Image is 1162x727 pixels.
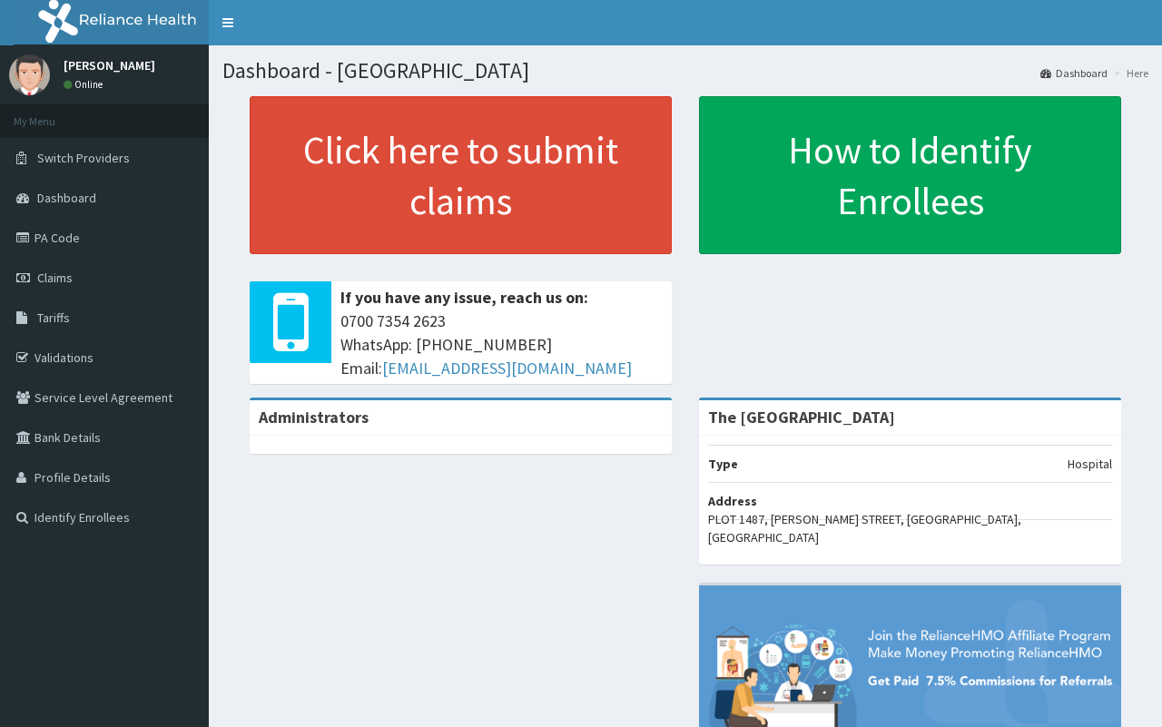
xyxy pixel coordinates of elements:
span: 0700 7354 2623 WhatsApp: [PHONE_NUMBER] Email: [340,309,663,379]
b: Administrators [259,407,369,427]
b: If you have any issue, reach us on: [340,287,588,308]
h1: Dashboard - [GEOGRAPHIC_DATA] [222,59,1148,83]
span: Switch Providers [37,150,130,166]
li: Here [1109,65,1148,81]
span: Dashboard [37,190,96,206]
b: Address [708,493,757,509]
p: Hospital [1068,455,1112,473]
span: Claims [37,270,73,286]
a: How to Identify Enrollees [699,96,1121,254]
p: PLOT 1487, [PERSON_NAME] STREET, [GEOGRAPHIC_DATA], [GEOGRAPHIC_DATA] [708,510,1112,546]
p: [PERSON_NAME] [64,59,155,72]
img: User Image [9,54,50,95]
span: Tariffs [37,309,70,326]
a: [EMAIL_ADDRESS][DOMAIN_NAME] [382,358,632,378]
a: Click here to submit claims [250,96,672,254]
a: Online [64,78,107,91]
b: Type [708,456,738,472]
strong: The [GEOGRAPHIC_DATA] [708,407,895,427]
a: Dashboard [1040,65,1108,81]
